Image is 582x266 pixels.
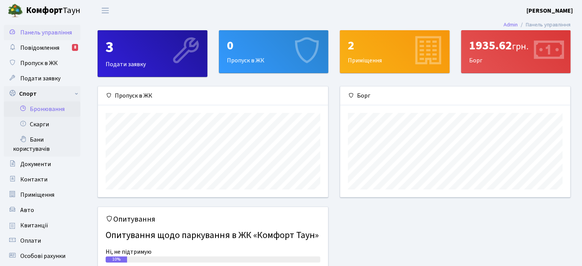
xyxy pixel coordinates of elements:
[106,227,320,244] h4: Опитування щодо паркування в ЖК «Комфорт Таун»
[98,86,328,105] div: Пропуск в ЖК
[340,31,449,73] div: Приміщення
[219,31,328,73] div: Пропуск в ЖК
[527,6,573,15] a: [PERSON_NAME]
[4,25,80,40] a: Панель управління
[20,221,48,230] span: Квитанції
[4,101,80,117] a: Бронювання
[461,31,571,73] div: Борг
[527,7,573,15] b: [PERSON_NAME]
[20,59,58,67] span: Пропуск в ЖК
[512,40,528,53] span: грн.
[20,175,47,184] span: Контакти
[4,55,80,71] a: Пропуск в ЖК
[98,30,207,77] a: 3Подати заявку
[106,215,320,224] h5: Опитування
[4,86,80,101] a: Спорт
[20,44,59,52] span: Повідомлення
[26,4,80,17] span: Таун
[106,38,199,57] div: 3
[20,74,60,83] span: Подати заявку
[4,117,80,132] a: Скарги
[96,4,115,17] button: Переключити навігацію
[72,44,78,51] div: 8
[4,218,80,233] a: Квитанції
[98,31,207,77] div: Подати заявку
[20,191,54,199] span: Приміщення
[227,38,321,53] div: 0
[219,30,329,73] a: 0Пропуск в ЖК
[4,187,80,202] a: Приміщення
[4,71,80,86] a: Подати заявку
[20,237,41,245] span: Оплати
[340,30,450,73] a: 2Приміщення
[340,86,570,105] div: Борг
[4,157,80,172] a: Документи
[469,38,563,53] div: 1935.62
[8,3,23,18] img: logo.png
[4,233,80,248] a: Оплати
[106,247,320,256] div: Ні, не підтримую
[4,172,80,187] a: Контакти
[20,28,72,37] span: Панель управління
[504,21,518,29] a: Admin
[20,252,65,260] span: Особові рахунки
[4,248,80,264] a: Особові рахунки
[106,256,127,263] div: 10%
[4,132,80,157] a: Бани користувачів
[348,38,442,53] div: 2
[20,206,34,214] span: Авто
[4,40,80,55] a: Повідомлення8
[20,160,51,168] span: Документи
[518,21,571,29] li: Панель управління
[492,17,582,33] nav: breadcrumb
[26,4,63,16] b: Комфорт
[4,202,80,218] a: Авто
